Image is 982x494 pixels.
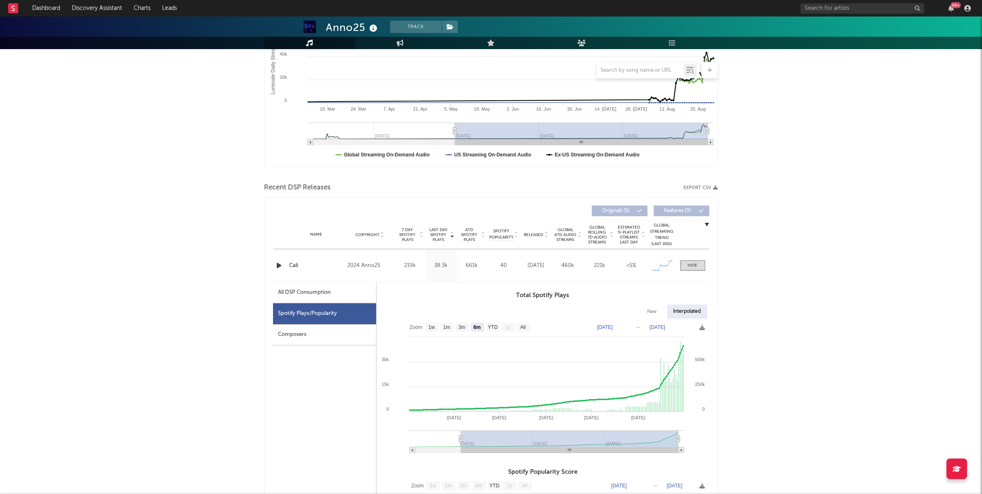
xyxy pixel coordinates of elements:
div: <5% [618,262,645,270]
text: 5. May [444,106,458,111]
span: Global ATD Audio Streams [554,227,577,242]
text: 3m [458,325,465,331]
text: 1y [507,483,512,489]
text: All [520,325,525,331]
span: 7 Day Spotify Plays [397,227,419,242]
text: 40k [280,52,287,57]
div: Composers [273,324,376,345]
text: 250k [695,382,705,387]
text: 14. [DATE] [594,106,616,111]
text: 3m [460,483,467,489]
div: Anno25 [326,21,380,34]
span: Originals ( 5 ) [597,208,635,213]
div: Global Streaming Trend (Last 60D) [650,222,674,247]
h3: Spotify Popularity Score [377,467,709,477]
text: Zoom [410,325,422,331]
text: 7. Apr [383,106,395,111]
h3: Total Spotify Plays [377,291,709,300]
text: 15k [381,382,389,387]
text: 1m [445,483,452,489]
text: 21. Apr [413,106,427,111]
div: 99 + [951,2,961,8]
button: 99+ [948,5,954,12]
text: → [653,483,658,489]
div: Interpolated [667,305,707,319]
span: Released [524,232,544,237]
span: Global Rolling 7D Audio Streams [586,225,609,245]
div: 219k [397,262,424,270]
text: 6m [473,325,480,331]
text: 11. Aug [659,106,675,111]
text: Zoom [411,483,424,489]
button: Track [390,21,442,33]
span: Recent DSP Releases [264,183,331,193]
input: Search by song name or URL [597,67,684,74]
text: 1w [430,483,436,489]
input: Search for artists [801,3,924,14]
div: All DSP Consumption [273,282,376,303]
button: Features(0) [654,206,709,216]
text: 0 [386,407,389,411]
span: Copyright [356,232,379,237]
text: 30. Jun [567,106,582,111]
text: Global Streaming On-Demand Audio [344,152,430,158]
text: 2. Jun [506,106,519,111]
span: Last Day Spotify Plays [428,227,450,242]
div: Name [290,232,344,238]
div: 221k [586,262,614,270]
text: 30k [381,357,389,362]
div: All DSP Consumption [278,288,331,298]
text: [DATE] [492,415,506,420]
button: Originals(5) [592,206,648,216]
text: Ex-US Streaming On-Demand Audio [555,152,640,158]
text: [DATE] [667,483,683,489]
text: [DATE] [650,324,665,330]
text: → [636,324,641,330]
text: [DATE] [584,415,598,420]
span: Spotify Popularity [489,228,513,241]
text: [DATE] [631,415,645,420]
div: Raw [641,305,663,319]
text: 1y [505,325,511,331]
div: [DATE] [523,262,550,270]
div: 661k [459,262,485,270]
text: [DATE] [597,324,613,330]
text: [DATE] [611,483,627,489]
div: Spotify Plays/Popularity [273,303,376,324]
text: All [522,483,527,489]
text: 1m [443,325,450,331]
text: 0 [702,407,704,411]
div: 460k [554,262,582,270]
text: 19. May [473,106,490,111]
text: 10. Mar [320,106,335,111]
text: US Streaming On-Demand Audio [454,152,531,158]
text: 1w [428,325,435,331]
text: 25. Aug [690,106,705,111]
div: 40 [490,262,518,270]
svg: Luminate Daily Consumption [265,1,718,166]
text: 500k [695,357,705,362]
span: ATD Spotify Plays [459,227,480,242]
text: 0 [284,98,287,103]
span: Estimated % Playlist Streams Last Day [618,225,641,245]
div: 2024 Anno25 [347,261,392,271]
text: 6m [475,483,482,489]
a: Cali [290,262,344,270]
text: YTD [487,325,497,331]
text: 24. Mar [351,106,366,111]
text: 16. Jun [536,106,551,111]
button: Export CSV [684,185,718,190]
div: 38.3k [428,262,454,270]
text: YTD [489,483,499,489]
text: Luminate Daily Streams [270,42,276,94]
span: Features ( 0 ) [659,208,697,213]
text: [DATE] [539,415,553,420]
text: [DATE] [447,415,461,420]
text: 28. [DATE] [625,106,647,111]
